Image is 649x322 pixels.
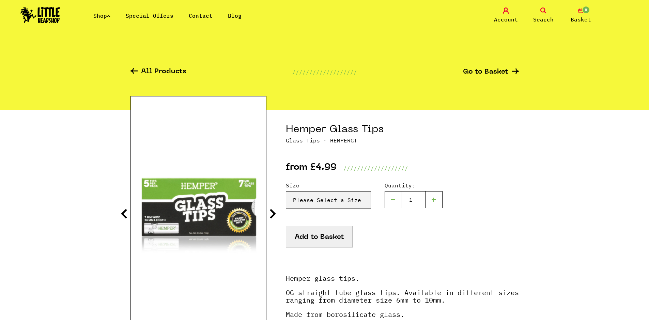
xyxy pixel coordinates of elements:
[571,15,591,24] span: Basket
[494,15,518,24] span: Account
[385,181,443,189] label: Quantity:
[20,7,60,23] img: Little Head Shop Logo
[526,7,560,24] a: Search
[582,6,590,14] span: 0
[402,191,426,208] input: 1
[564,7,598,24] a: 0 Basket
[286,137,320,144] a: Glass Tips
[463,68,519,76] a: Go to Basket
[130,68,186,76] a: All Products
[286,181,371,189] label: Size
[286,164,337,172] p: from £4.99
[286,136,519,144] p: · HEMPERGT
[286,226,353,247] button: Add to Basket
[286,123,519,136] h1: Hemper Glass Tips
[343,164,408,172] p: ///////////////////
[533,15,554,24] span: Search
[93,12,110,19] a: Shop
[286,289,519,311] p: OG straight tube glass tips. Available in different sizes ranging from diameter size 6mm to 10mm.
[131,124,266,293] img: Hemper Glass Tips image 1
[228,12,242,19] a: Blog
[286,275,519,289] p: Hemper glass tips.
[126,12,173,19] a: Special Offers
[292,68,357,76] p: ///////////////////
[189,12,213,19] a: Contact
